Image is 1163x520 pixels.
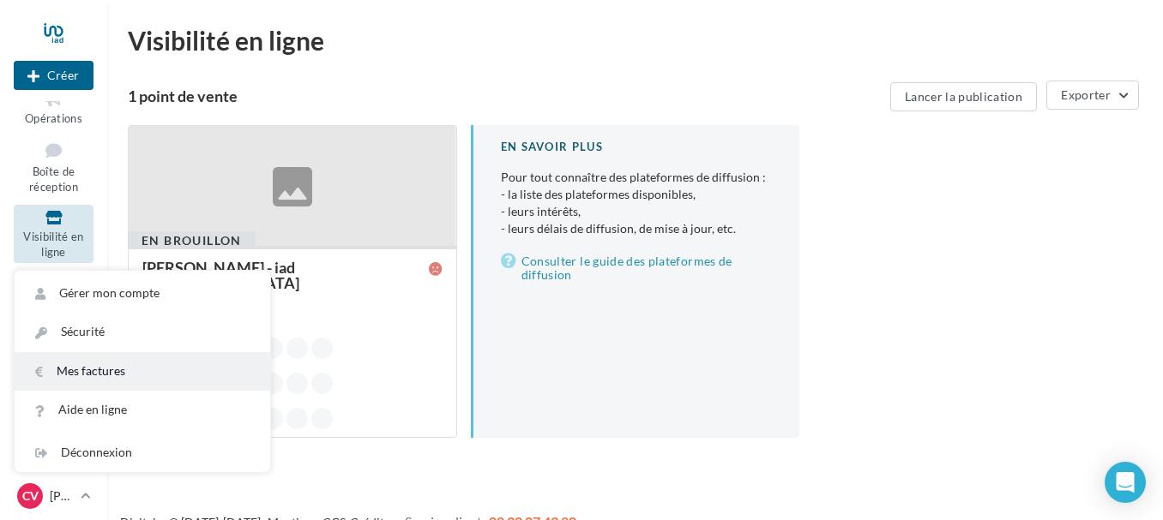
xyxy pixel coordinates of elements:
[22,487,39,505] span: CV
[501,251,773,285] a: Consulter le guide des plateformes de diffusion
[14,61,93,90] button: Créer
[23,230,83,260] span: Visibilité en ligne
[14,480,93,512] a: CV [PERSON_NAME]
[14,205,93,263] a: Visibilité en ligne
[128,88,883,104] div: 1 point de vente
[128,27,1142,53] div: Visibilité en ligne
[1046,81,1139,110] button: Exporter
[15,274,270,313] a: Gérer mon compte
[25,111,82,125] span: Opérations
[14,135,93,198] a: Boîte de réception
[29,164,78,194] span: Boîte de réception
[15,433,270,472] div: Déconnexion
[15,352,270,391] a: Mes factures
[501,220,773,237] li: - leurs délais de diffusion, de mise à jour, etc.
[501,169,773,237] p: Pour tout connaître des plateformes de diffusion :
[142,260,429,290] div: [PERSON_NAME] - iad [GEOGRAPHIC_DATA]
[142,293,443,310] a: Aucun avis
[15,313,270,351] a: Sécurité
[50,487,74,505] p: [PERSON_NAME]
[1105,462,1146,503] div: Open Intercom Messenger
[15,391,270,429] a: Aide en ligne
[501,203,773,220] li: - leurs intérêts,
[890,82,1037,111] button: Lancer la publication
[1061,87,1111,102] span: Exporter
[14,87,93,129] a: Opérations
[128,231,256,250] div: En brouillon
[501,139,773,155] div: En savoir plus
[501,186,773,203] li: - la liste des plateformes disponibles,
[14,61,93,90] div: Nouvelle campagne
